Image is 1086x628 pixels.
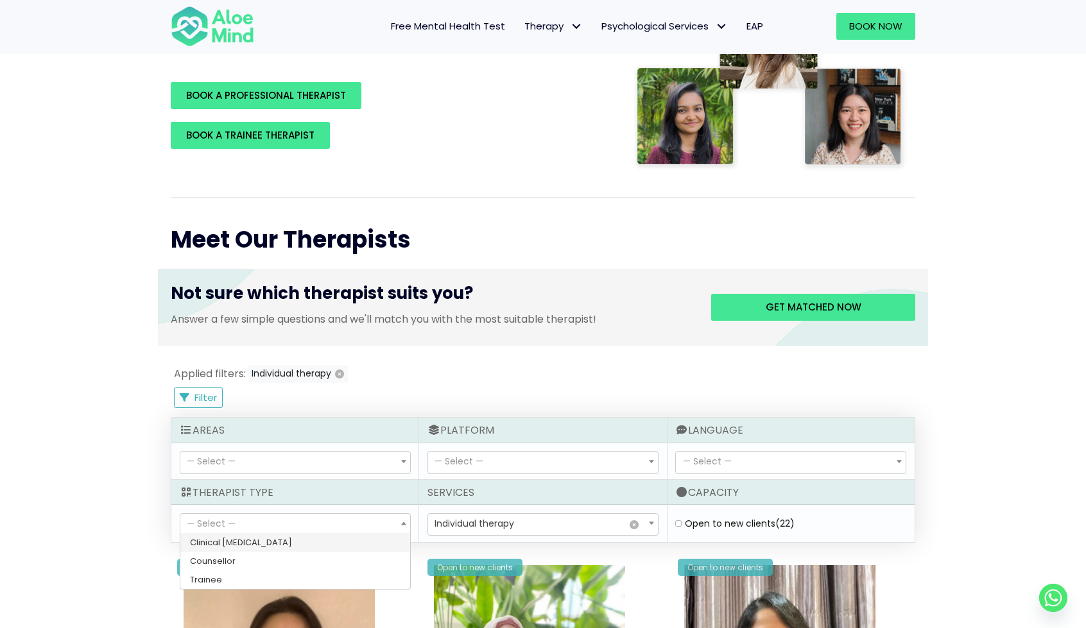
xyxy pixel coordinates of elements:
a: Get matched now [711,294,915,321]
span: Psychological Services [601,19,727,33]
a: EAP [737,13,773,40]
div: Areas [171,418,418,443]
li: Counsellor [180,552,411,570]
span: Applied filters: [174,366,246,381]
a: Whatsapp [1039,584,1067,612]
span: — Select — [187,455,236,468]
span: — Select — [187,517,236,530]
span: Therapy: submenu [567,17,585,36]
span: Meet Our Therapists [171,223,411,256]
span: Filter [194,391,217,404]
span: Individual therapy [435,517,514,530]
p: Answer a few simple questions and we'll match you with the most suitable therapist! [171,312,692,327]
span: BOOK A PROFESSIONAL THERAPIST [186,89,346,102]
span: (22) [775,517,795,530]
div: Open to new clients [678,559,773,576]
span: Individual therapy [428,514,658,536]
div: Services [419,480,666,505]
span: BOOK A TRAINEE THERAPIST [186,128,315,142]
span: Psychological Services: submenu [712,17,730,36]
span: Free Mental Health Test [391,19,505,33]
a: BOOK A TRAINEE THERAPIST [171,122,330,149]
span: Individual therapy [427,513,659,536]
li: Clinical [MEDICAL_DATA] [180,533,411,552]
span: — Select — [683,455,732,468]
h3: Not sure which therapist suits you? [171,282,692,311]
div: Platform [419,418,666,443]
span: — Select — [435,455,483,468]
button: Filter Listings [174,387,223,408]
div: Therapist Type [171,480,418,505]
a: Psychological ServicesPsychological Services: submenu [592,13,737,40]
li: Trainee [180,570,411,589]
a: TherapyTherapy: submenu [515,13,592,40]
button: Individual therapy [248,365,348,383]
span: Therapy [524,19,582,33]
img: Aloe mind Logo [171,5,254,47]
span: Book Now [849,19,902,33]
nav: Menu [271,13,773,40]
div: Open to new clients [427,559,522,576]
a: Free Mental Health Test [381,13,515,40]
div: Language [668,418,915,443]
div: Open to new clients [177,559,272,576]
a: Book Now [836,13,915,40]
span: EAP [746,19,763,33]
label: Open to new clients [685,517,795,530]
a: BOOK A PROFESSIONAL THERAPIST [171,82,361,109]
span: Get matched now [766,300,861,314]
div: Capacity [668,480,915,505]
